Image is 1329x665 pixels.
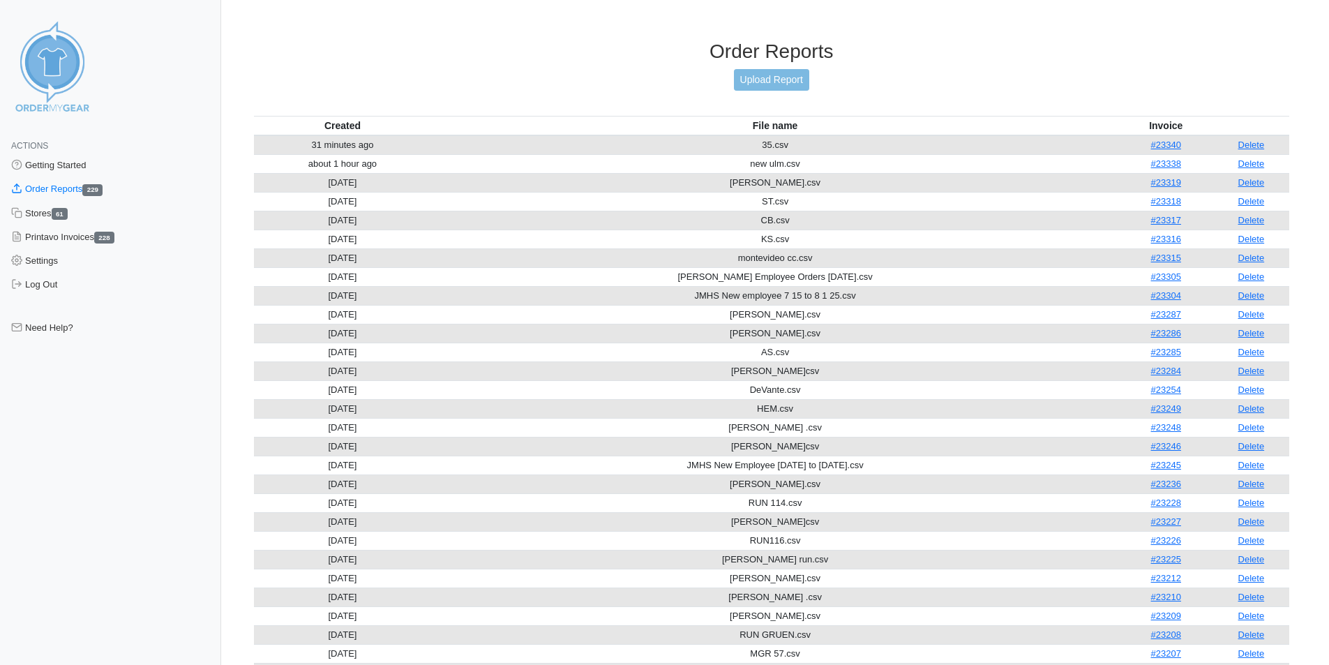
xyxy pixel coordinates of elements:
[431,267,1118,286] td: [PERSON_NAME] Employee Orders [DATE].csv
[1238,328,1265,338] a: Delete
[1151,611,1181,621] a: #23209
[1238,422,1265,433] a: Delete
[1151,253,1181,263] a: #23315
[1238,629,1265,640] a: Delete
[1238,441,1265,451] a: Delete
[1151,309,1181,320] a: #23287
[1238,384,1265,395] a: Delete
[431,248,1118,267] td: montevideo cc.csv
[1238,140,1265,150] a: Delete
[1238,196,1265,207] a: Delete
[1238,611,1265,621] a: Delete
[1151,290,1181,301] a: #23304
[431,418,1118,437] td: [PERSON_NAME] .csv
[1151,140,1181,150] a: #23340
[1238,271,1265,282] a: Delete
[254,154,432,173] td: about 1 hour ago
[431,531,1118,550] td: RUN116.csv
[1151,573,1181,583] a: #23212
[254,644,432,663] td: [DATE]
[431,512,1118,531] td: [PERSON_NAME]csv
[1238,403,1265,414] a: Delete
[1151,422,1181,433] a: #23248
[1238,234,1265,244] a: Delete
[1151,234,1181,244] a: #23316
[1151,516,1181,527] a: #23227
[431,399,1118,418] td: HEM.csv
[1151,441,1181,451] a: #23246
[94,232,114,244] span: 228
[1151,629,1181,640] a: #23208
[254,625,432,644] td: [DATE]
[254,40,1290,63] h3: Order Reports
[254,324,432,343] td: [DATE]
[254,606,432,625] td: [DATE]
[1151,648,1181,659] a: #23207
[1238,347,1265,357] a: Delete
[254,569,432,588] td: [DATE]
[431,456,1118,475] td: JMHS New Employee [DATE] to [DATE].csv
[1151,328,1181,338] a: #23286
[431,286,1118,305] td: JMHS New employee 7 15 to 8 1 25.csv
[254,248,432,267] td: [DATE]
[1151,592,1181,602] a: #23210
[254,588,432,606] td: [DATE]
[1238,215,1265,225] a: Delete
[1238,290,1265,301] a: Delete
[11,141,48,151] span: Actions
[1238,309,1265,320] a: Delete
[254,230,432,248] td: [DATE]
[1119,116,1213,135] th: Invoice
[1238,592,1265,602] a: Delete
[254,135,432,155] td: 31 minutes ago
[431,116,1118,135] th: File name
[431,493,1118,512] td: RUN 114.csv
[254,550,432,569] td: [DATE]
[254,399,432,418] td: [DATE]
[431,588,1118,606] td: [PERSON_NAME] .csv
[1238,648,1265,659] a: Delete
[1151,403,1181,414] a: #23249
[254,437,432,456] td: [DATE]
[254,475,432,493] td: [DATE]
[254,493,432,512] td: [DATE]
[254,343,432,361] td: [DATE]
[431,625,1118,644] td: RUN GRUEN.csv
[1151,177,1181,188] a: #23319
[431,305,1118,324] td: [PERSON_NAME].csv
[1238,516,1265,527] a: Delete
[1238,479,1265,489] a: Delete
[254,531,432,550] td: [DATE]
[254,192,432,211] td: [DATE]
[1151,215,1181,225] a: #23317
[1151,196,1181,207] a: #23318
[1151,479,1181,489] a: #23236
[1151,158,1181,169] a: #23338
[431,644,1118,663] td: MGR 57.csv
[431,324,1118,343] td: [PERSON_NAME].csv
[254,286,432,305] td: [DATE]
[431,192,1118,211] td: ST.csv
[82,184,103,196] span: 229
[431,437,1118,456] td: [PERSON_NAME]csv
[431,343,1118,361] td: AS.csv
[254,380,432,399] td: [DATE]
[254,512,432,531] td: [DATE]
[254,211,432,230] td: [DATE]
[431,211,1118,230] td: CB.csv
[1151,535,1181,546] a: #23226
[1151,554,1181,565] a: #23225
[254,305,432,324] td: [DATE]
[52,208,68,220] span: 61
[431,230,1118,248] td: KS.csv
[431,606,1118,625] td: [PERSON_NAME].csv
[734,69,809,91] a: Upload Report
[254,173,432,192] td: [DATE]
[1238,253,1265,263] a: Delete
[254,361,432,380] td: [DATE]
[1238,460,1265,470] a: Delete
[1238,554,1265,565] a: Delete
[1151,271,1181,282] a: #23305
[431,154,1118,173] td: new ulm.csv
[431,550,1118,569] td: [PERSON_NAME] run.csv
